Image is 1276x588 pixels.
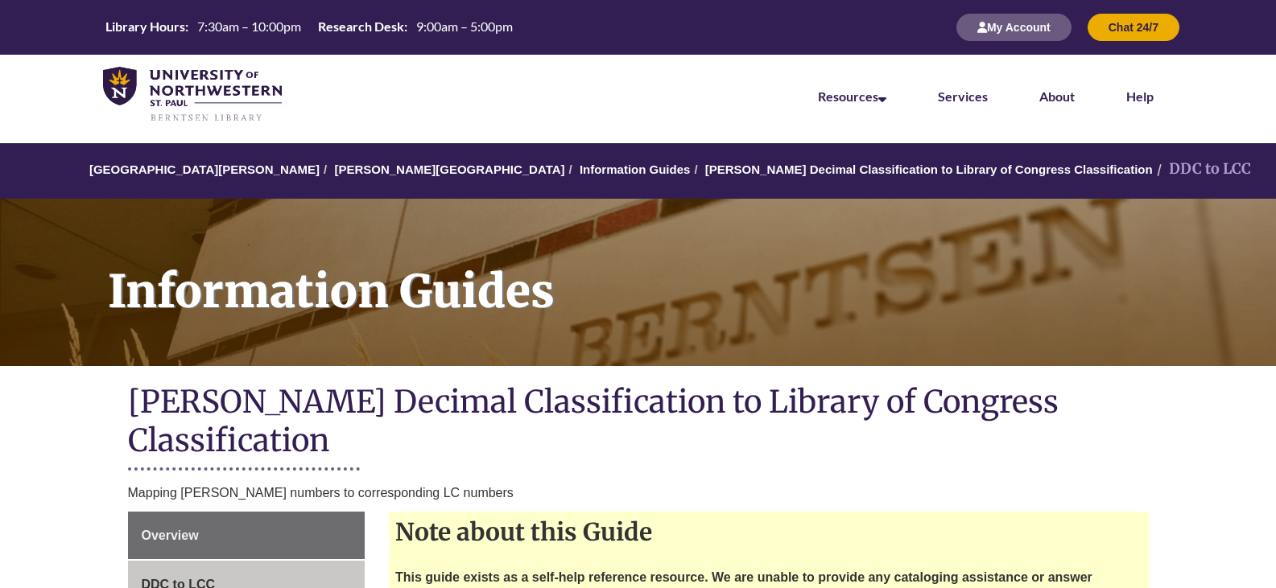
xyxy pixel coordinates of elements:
[705,162,1153,176] a: [PERSON_NAME] Decimal Classification to Library of Congress Classification
[938,88,988,104] a: Services
[1039,88,1075,104] a: About
[312,18,410,35] th: Research Desk:
[1153,158,1251,181] li: DDC to LCC
[1088,20,1179,34] a: Chat 24/7
[389,512,1149,552] h2: Note about this Guide
[334,162,564,176] a: [PERSON_NAME][GEOGRAPHIC_DATA]
[99,18,519,37] a: Hours Today
[1088,14,1179,41] button: Chat 24/7
[197,19,301,34] span: 7:30am – 10:00pm
[128,486,514,500] span: Mapping [PERSON_NAME] numbers to corresponding LC numbers
[128,382,1149,463] h1: [PERSON_NAME] Decimal Classification to Library of Congress Classification
[99,18,191,35] th: Library Hours:
[580,162,691,176] a: Information Guides
[416,19,513,34] span: 9:00am – 5:00pm
[956,14,1072,41] button: My Account
[103,67,282,123] img: UNWSP Library Logo
[90,199,1276,345] h1: Information Guides
[89,162,320,176] a: [GEOGRAPHIC_DATA][PERSON_NAME]
[956,20,1072,34] a: My Account
[128,512,365,560] a: Overview
[99,18,519,35] table: Hours Today
[142,528,199,542] span: Overview
[818,88,886,104] a: Resources
[1126,88,1154,104] a: Help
